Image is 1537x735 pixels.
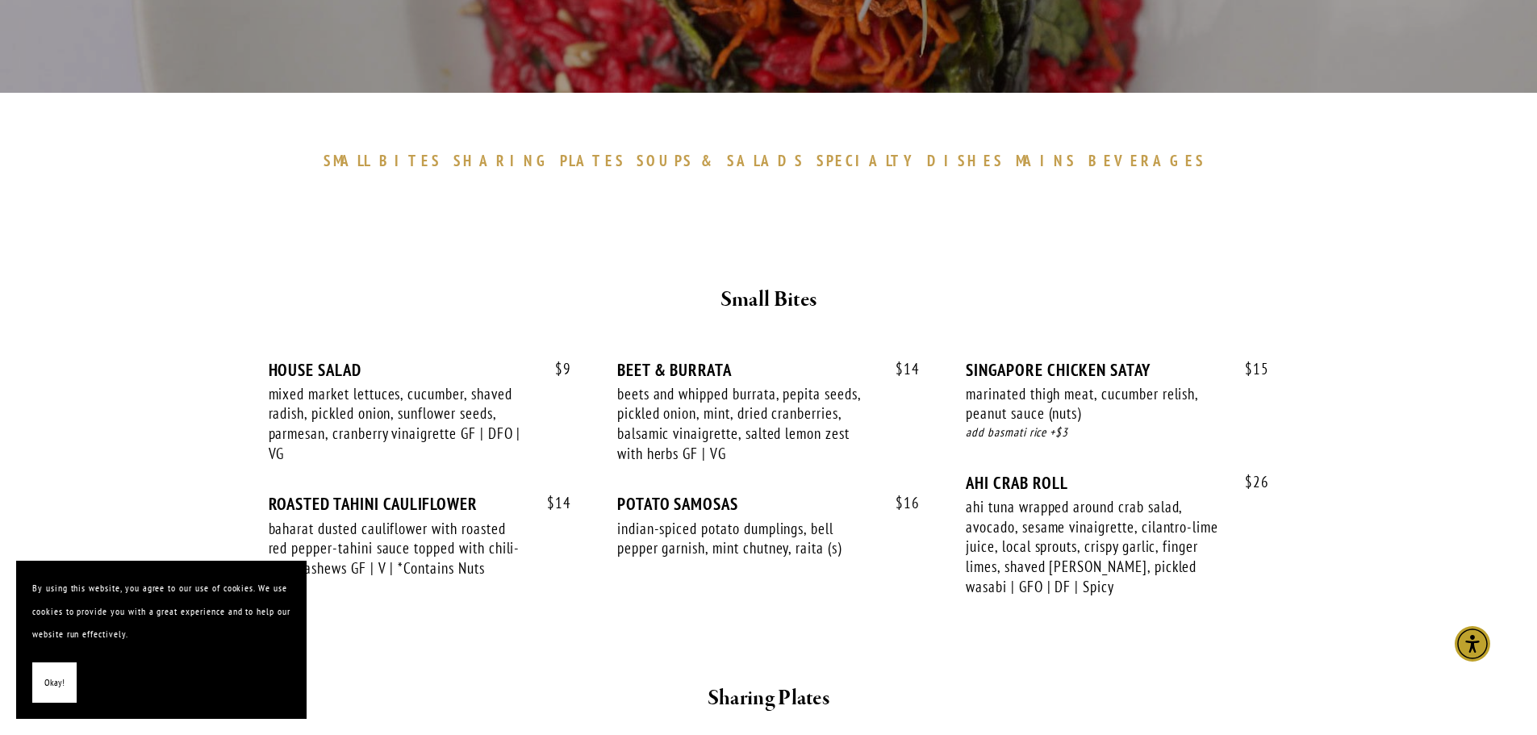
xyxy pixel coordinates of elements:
[637,151,693,170] span: SOUPS
[547,493,555,512] span: $
[720,286,817,314] strong: Small Bites
[1455,626,1490,662] div: Accessibility Menu
[16,561,307,719] section: Cookie banner
[617,360,920,380] div: BEET & BURRATA
[1016,151,1076,170] span: MAINS
[879,494,920,512] span: 16
[617,384,874,464] div: beets and whipped burrata, pepita seeds, pickled onion, mint, dried cranberries, balsamic vinaigr...
[453,151,552,170] span: SHARING
[1245,359,1253,378] span: $
[269,384,525,464] div: mixed market lettuces, cucumber, shaved radish, pickled onion, sunflower seeds, parmesan, cranber...
[324,151,372,170] span: SMALL
[269,360,571,380] div: HOUSE SALAD
[379,151,441,170] span: BITES
[269,519,525,578] div: baharat dusted cauliflower with roasted red pepper-tahini sauce topped with chili-lime cashews GF...
[1088,151,1206,170] span: BEVERAGES
[701,151,719,170] span: &
[1088,151,1214,170] a: BEVERAGES
[708,684,829,712] strong: Sharing Plates
[896,493,904,512] span: $
[727,151,804,170] span: SALADS
[555,359,563,378] span: $
[879,360,920,378] span: 14
[1229,360,1269,378] span: 15
[927,151,1004,170] span: DISHES
[896,359,904,378] span: $
[1016,151,1084,170] a: MAINS
[966,384,1222,424] div: marinated thigh meat, cucumber relish, peanut sauce (nuts)
[32,662,77,704] button: Okay!
[617,494,920,514] div: POTATO SAMOSAS
[617,519,874,558] div: indian-spiced potato dumplings, bell pepper garnish, mint chutney, raita (s)
[539,360,571,378] span: 9
[966,473,1268,493] div: AHI CRAB ROLL
[1229,473,1269,491] span: 26
[453,151,633,170] a: SHARINGPLATES
[966,497,1222,597] div: ahi tuna wrapped around crab salad, avocado, sesame vinaigrette, cilantro-lime juice, local sprou...
[560,151,625,170] span: PLATES
[269,494,571,514] div: ROASTED TAHINI CAULIFLOWER
[1245,472,1253,491] span: $
[44,671,65,695] span: Okay!
[966,424,1268,442] div: add basmati rice +$3
[324,151,450,170] a: SMALLBITES
[637,151,812,170] a: SOUPS&SALADS
[531,494,571,512] span: 14
[966,360,1268,380] div: SINGAPORE CHICKEN SATAY
[32,577,290,646] p: By using this website, you agree to our use of cookies. We use cookies to provide you with a grea...
[817,151,1012,170] a: SPECIALTYDISHES
[817,151,920,170] span: SPECIALTY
